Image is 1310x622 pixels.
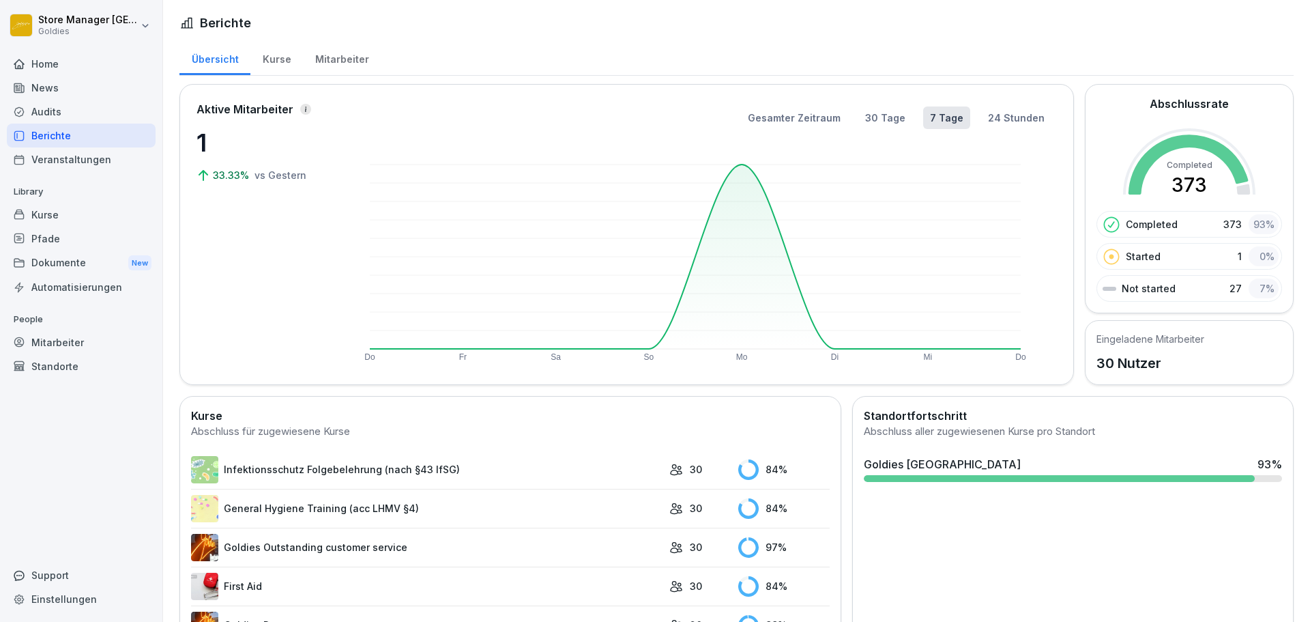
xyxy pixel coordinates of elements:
[741,107,847,129] button: Gesamter Zeitraum
[191,573,218,600] img: ovcsqbf2ewum2utvc3o527vw.png
[303,40,381,75] a: Mitarbeiter
[459,352,467,362] text: Fr
[191,495,218,522] img: rd8noi9myd5hshrmayjayi2t.png
[191,534,218,561] img: p739flnsdh8gpse8zjqpm4at.png
[1122,281,1176,296] p: Not started
[981,107,1051,129] button: 24 Stunden
[690,540,702,554] p: 30
[7,587,156,611] a: Einstellungen
[213,168,252,182] p: 33.33%
[191,495,663,522] a: General Hygiene Training (acc LHMV §4)
[7,100,156,124] a: Audits
[1238,249,1242,264] p: 1
[1126,217,1178,231] p: Completed
[690,579,702,593] p: 30
[196,101,293,117] p: Aktive Mitarbeiter
[1249,214,1279,234] div: 93 %
[1229,281,1242,296] p: 27
[191,573,663,600] a: First Aid
[738,460,830,480] div: 84 %
[864,424,1282,440] div: Abschluss aller zugewiesenen Kurse pro Standort
[858,107,912,129] button: 30 Tage
[831,352,839,362] text: Di
[7,124,156,147] a: Berichte
[738,576,830,597] div: 84 %
[7,309,156,330] p: People
[191,456,218,483] img: tgff07aey9ahi6f4hltuk21p.png
[254,168,306,182] p: vs Gestern
[1015,352,1026,362] text: Do
[7,203,156,227] a: Kurse
[7,147,156,171] a: Veranstaltungen
[1096,332,1204,346] h5: Eingeladene Mitarbeiter
[128,255,151,271] div: New
[191,534,663,561] a: Goldies Outstanding customer service
[1150,96,1229,112] h2: Abschlussrate
[7,275,156,299] a: Automatisierungen
[1257,456,1282,472] div: 93 %
[690,462,702,477] p: 30
[858,451,1287,487] a: Goldies [GEOGRAPHIC_DATA]93%
[38,27,138,36] p: Goldies
[864,408,1282,424] h2: Standortfortschritt
[1096,353,1204,373] p: 30 Nutzer
[7,354,156,378] a: Standorte
[7,52,156,76] a: Home
[196,124,333,161] p: 1
[7,251,156,276] a: DokumenteNew
[7,563,156,587] div: Support
[191,424,830,440] div: Abschluss für zugewiesene Kurse
[179,40,250,75] a: Übersicht
[644,352,654,362] text: So
[690,501,702,515] p: 30
[200,14,251,32] h1: Berichte
[1223,217,1242,231] p: 373
[191,408,830,424] h2: Kurse
[736,352,748,362] text: Mo
[1126,249,1161,264] p: Started
[738,537,830,558] div: 97 %
[1249,246,1279,266] div: 0 %
[551,352,561,362] text: Sa
[191,456,663,483] a: Infektionsschutz Folgebelehrung (nach §43 IfSG)
[7,227,156,251] a: Pfade
[7,76,156,100] a: News
[7,251,156,276] div: Dokumente
[1249,279,1279,298] div: 7 %
[923,352,932,362] text: Mi
[923,107,970,129] button: 7 Tage
[7,330,156,354] a: Mitarbeiter
[7,181,156,203] p: Library
[364,352,375,362] text: Do
[738,498,830,519] div: 84 %
[864,456,1021,472] div: Goldies [GEOGRAPHIC_DATA]
[250,40,303,75] a: Kurse
[38,14,138,26] p: Store Manager [GEOGRAPHIC_DATA]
